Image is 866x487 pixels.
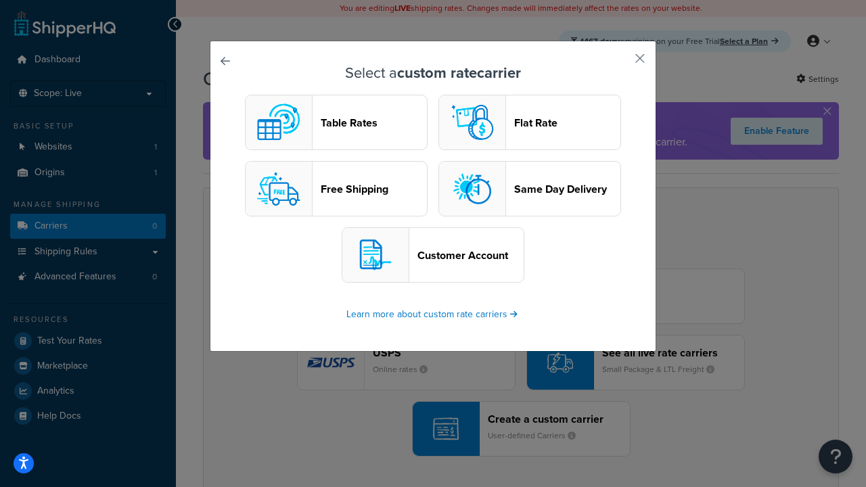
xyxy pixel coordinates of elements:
button: sameday logoSame Day Delivery [438,161,621,216]
header: Free Shipping [321,183,427,195]
button: custom logoTable Rates [245,95,428,150]
h3: Select a [244,65,622,81]
strong: custom rate carrier [397,62,521,84]
img: customerAccount logo [348,228,403,282]
header: Flat Rate [514,116,620,129]
button: free logoFree Shipping [245,161,428,216]
img: free logo [252,162,306,216]
img: custom logo [252,95,306,149]
button: flat logoFlat Rate [438,95,621,150]
header: Table Rates [321,116,427,129]
a: Learn more about custom rate carriers [346,307,520,321]
header: Customer Account [417,249,524,262]
img: flat logo [445,95,499,149]
button: customerAccount logoCustomer Account [342,227,524,283]
header: Same Day Delivery [514,183,620,195]
img: sameday logo [445,162,499,216]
